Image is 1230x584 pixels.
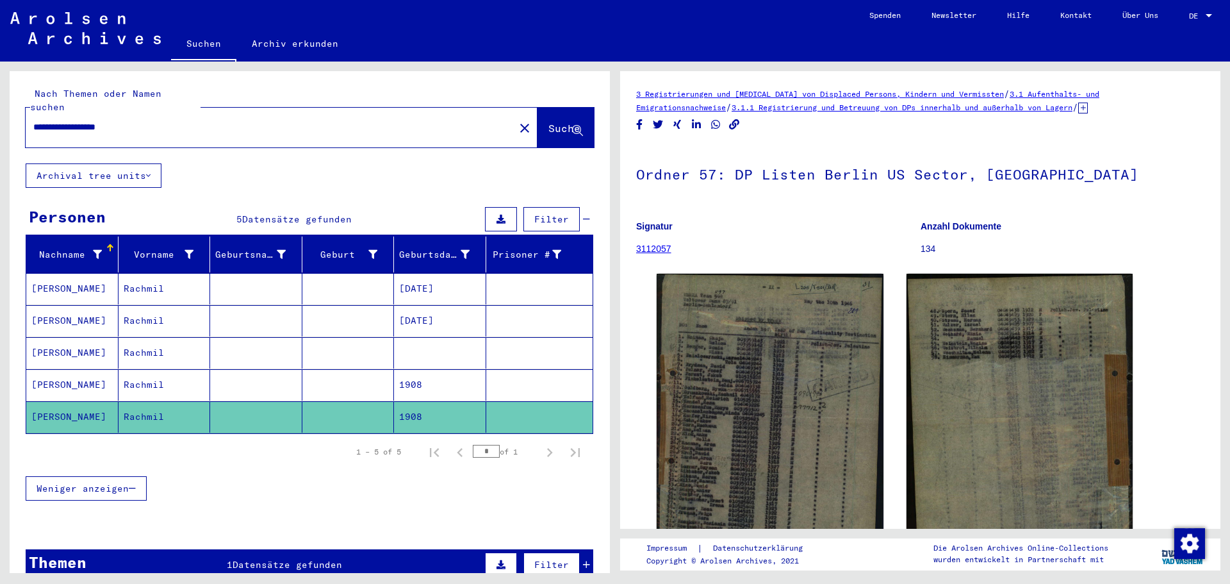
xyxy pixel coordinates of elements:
[548,122,580,135] span: Suche
[486,237,593,272] mat-header-cell: Prisoner #
[31,244,118,265] div: Nachname
[29,551,86,574] div: Themen
[921,242,1204,256] p: 134
[732,103,1072,112] a: 3.1.1 Registrierung und Betreuung von DPs innerhalb und außerhalb von Lagern
[652,117,665,133] button: Share on Twitter
[124,244,210,265] div: Vorname
[394,401,486,433] mat-cell: 1908
[690,117,703,133] button: Share on LinkedIn
[119,305,211,337] mat-cell: Rachmil
[394,237,486,272] mat-header-cell: Geburtsdatum
[26,273,119,305] mat-cell: [PERSON_NAME]
[447,439,473,465] button: Previous page
[728,117,741,133] button: Copy link
[399,244,486,265] div: Geburtsdatum
[227,559,233,571] span: 1
[534,559,569,571] span: Filter
[302,237,395,272] mat-header-cell: Geburt‏
[394,273,486,305] mat-cell: [DATE]
[119,337,211,369] mat-cell: Rachmil
[236,28,354,59] a: Archiv erkunden
[906,274,1133,569] img: 002.jpg
[233,559,342,571] span: Datensätze gefunden
[422,439,447,465] button: First page
[1004,88,1010,99] span: /
[29,205,106,228] div: Personen
[657,274,883,568] img: 001.jpg
[26,337,119,369] mat-cell: [PERSON_NAME]
[119,237,211,272] mat-header-cell: Vorname
[517,121,532,136] mat-icon: close
[534,213,569,225] span: Filter
[523,553,580,577] button: Filter
[537,439,562,465] button: Next page
[26,369,119,401] mat-cell: [PERSON_NAME]
[646,542,818,555] div: |
[399,248,470,262] div: Geburtsdatum
[394,369,486,401] mat-cell: 1908
[37,483,129,494] span: Weniger anzeigen
[356,446,401,458] div: 1 – 5 of 5
[512,115,537,140] button: Clear
[10,12,161,44] img: Arolsen_neg.svg
[491,248,562,262] div: Prisoner #
[1159,538,1207,570] img: yv_logo.png
[1072,101,1078,113] span: /
[671,117,684,133] button: Share on Xing
[215,244,302,265] div: Geburtsname
[709,117,723,133] button: Share on WhatsApp
[124,248,194,262] div: Vorname
[215,248,286,262] div: Geburtsname
[26,401,119,433] mat-cell: [PERSON_NAME]
[119,273,211,305] mat-cell: Rachmil
[562,439,588,465] button: Last page
[26,237,119,272] mat-header-cell: Nachname
[636,221,673,231] b: Signatur
[119,369,211,401] mat-cell: Rachmil
[523,207,580,231] button: Filter
[646,555,818,567] p: Copyright © Arolsen Archives, 2021
[921,221,1001,231] b: Anzahl Dokumente
[242,213,352,225] span: Datensätze gefunden
[210,237,302,272] mat-header-cell: Geburtsname
[119,401,211,433] mat-cell: Rachmil
[31,248,102,262] div: Nachname
[703,542,818,555] a: Datenschutzerklärung
[26,476,147,501] button: Weniger anzeigen
[171,28,236,62] a: Suchen
[236,213,242,225] span: 5
[26,163,161,188] button: Archival tree units
[26,305,119,337] mat-cell: [PERSON_NAME]
[636,145,1204,201] h1: Ordner 57: DP Listen Berlin US Sector, [GEOGRAPHIC_DATA]
[307,244,394,265] div: Geburt‏
[633,117,646,133] button: Share on Facebook
[307,248,378,262] div: Geburt‏
[30,88,161,113] mat-label: Nach Themen oder Namen suchen
[933,542,1108,554] p: Die Arolsen Archives Online-Collections
[726,101,732,113] span: /
[1174,528,1205,559] img: Zustimmung ändern
[537,108,594,147] button: Suche
[933,554,1108,565] p: wurden entwickelt in Partnerschaft mit
[491,244,578,265] div: Prisoner #
[1189,12,1203,21] span: DE
[473,446,537,458] div: of 1
[636,244,671,254] a: 3112057
[646,542,697,555] a: Impressum
[394,305,486,337] mat-cell: [DATE]
[636,89,1004,99] a: 3 Registrierungen und [MEDICAL_DATA] von Displaced Persons, Kindern und Vermissten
